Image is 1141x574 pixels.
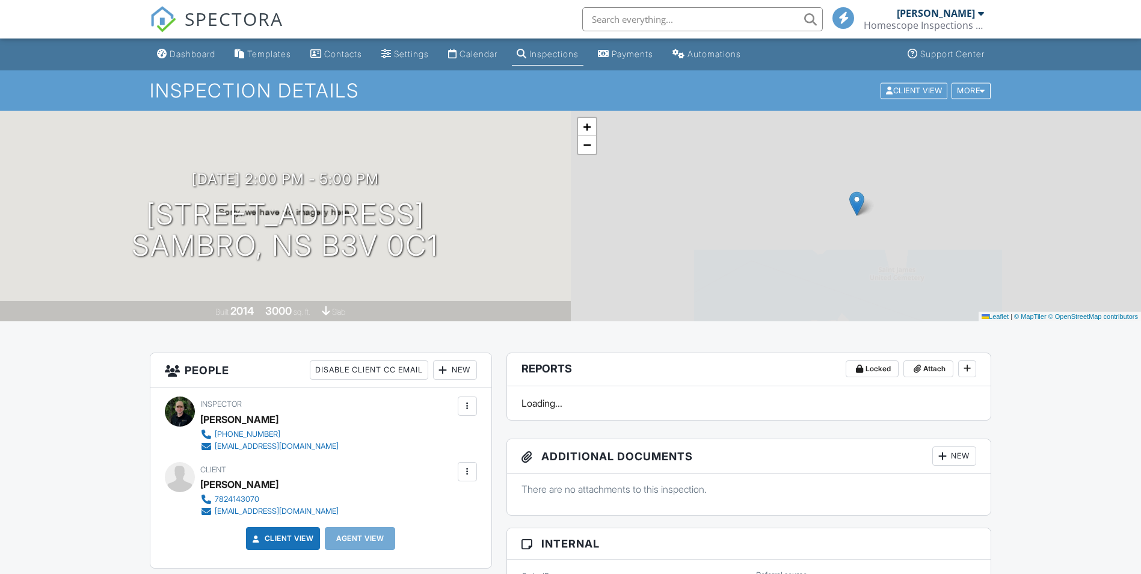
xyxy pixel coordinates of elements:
a: Calendar [443,43,502,66]
h3: People [150,353,491,387]
p: There are no attachments to this inspection. [521,483,977,496]
div: Inspections [529,49,579,59]
div: [PERSON_NAME] [897,7,975,19]
span: slab [332,307,345,316]
a: Client View [879,85,950,94]
a: Settings [377,43,434,66]
div: [PERSON_NAME] [200,475,278,493]
span: Client [200,465,226,474]
a: Payments [593,43,658,66]
a: [EMAIL_ADDRESS][DOMAIN_NAME] [200,505,339,517]
div: Automations [687,49,741,59]
h3: [DATE] 2:00 pm - 5:00 pm [192,171,379,187]
h1: [STREET_ADDRESS] Sambro, NS B3V 0C1 [132,199,438,262]
div: Templates [247,49,291,59]
img: Marker [849,191,864,216]
span: − [583,137,591,152]
div: Contacts [324,49,362,59]
span: + [583,119,591,134]
a: 7824143070 [200,493,339,505]
a: Leaflet [982,313,1009,320]
span: | [1010,313,1012,320]
input: Search everything... [582,7,823,31]
a: [EMAIL_ADDRESS][DOMAIN_NAME] [200,440,339,452]
span: Built [215,307,229,316]
a: SPECTORA [150,16,283,42]
a: Zoom in [578,118,596,136]
span: sq. ft. [294,307,310,316]
div: [PERSON_NAME] [200,410,278,428]
div: Homescope Inspections Inc. [864,19,984,31]
div: Payments [612,49,653,59]
div: [EMAIL_ADDRESS][DOMAIN_NAME] [215,442,339,451]
a: Dashboard [152,43,220,66]
div: [PHONE_NUMBER] [215,430,280,439]
div: Disable Client CC Email [310,360,428,380]
div: Client View [881,82,947,99]
a: Templates [230,43,296,66]
div: [EMAIL_ADDRESS][DOMAIN_NAME] [215,507,339,516]
span: SPECTORA [185,6,283,31]
div: Settings [394,49,429,59]
span: Inspector [200,400,242,409]
div: More [952,82,991,99]
h3: Internal [507,528,991,560]
div: New [433,360,477,380]
img: The Best Home Inspection Software - Spectora [150,6,176,32]
a: © OpenStreetMap contributors [1048,313,1138,320]
div: Calendar [460,49,497,59]
div: 7824143070 [215,495,259,504]
div: Support Center [920,49,985,59]
a: Client View [250,532,314,545]
a: Automations (Basic) [668,43,746,66]
h3: Additional Documents [507,439,991,474]
a: © MapTiler [1014,313,1047,320]
div: 2014 [230,304,254,317]
a: Contacts [306,43,367,66]
a: Inspections [512,43,583,66]
div: Dashboard [170,49,215,59]
div: New [932,446,976,466]
div: 3000 [265,304,292,317]
h1: Inspection Details [150,80,992,101]
a: Zoom out [578,136,596,154]
a: Support Center [903,43,989,66]
a: [PHONE_NUMBER] [200,428,339,440]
